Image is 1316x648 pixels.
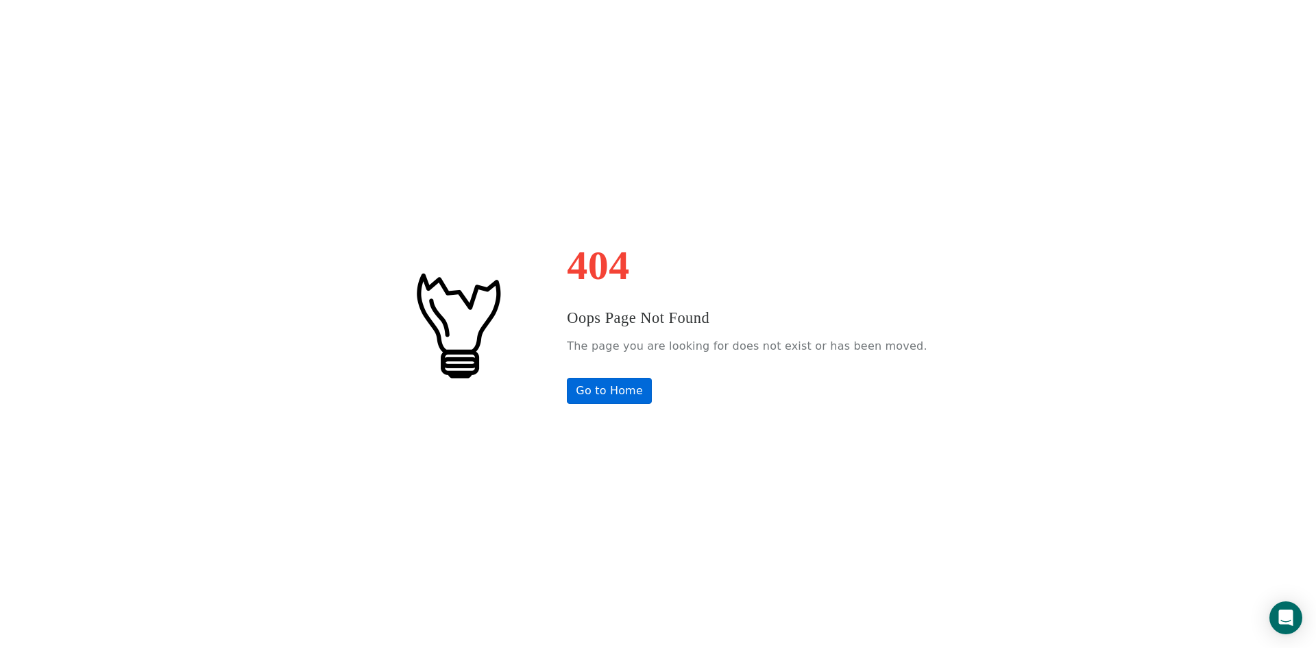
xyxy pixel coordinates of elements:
[567,378,652,404] a: Go to Home
[567,245,927,286] h1: 404
[567,307,927,330] h3: Oops Page Not Found
[567,336,927,357] p: The page you are looking for does not exist or has been moved.
[389,256,526,393] img: #
[1269,601,1302,634] div: Open Intercom Messenger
